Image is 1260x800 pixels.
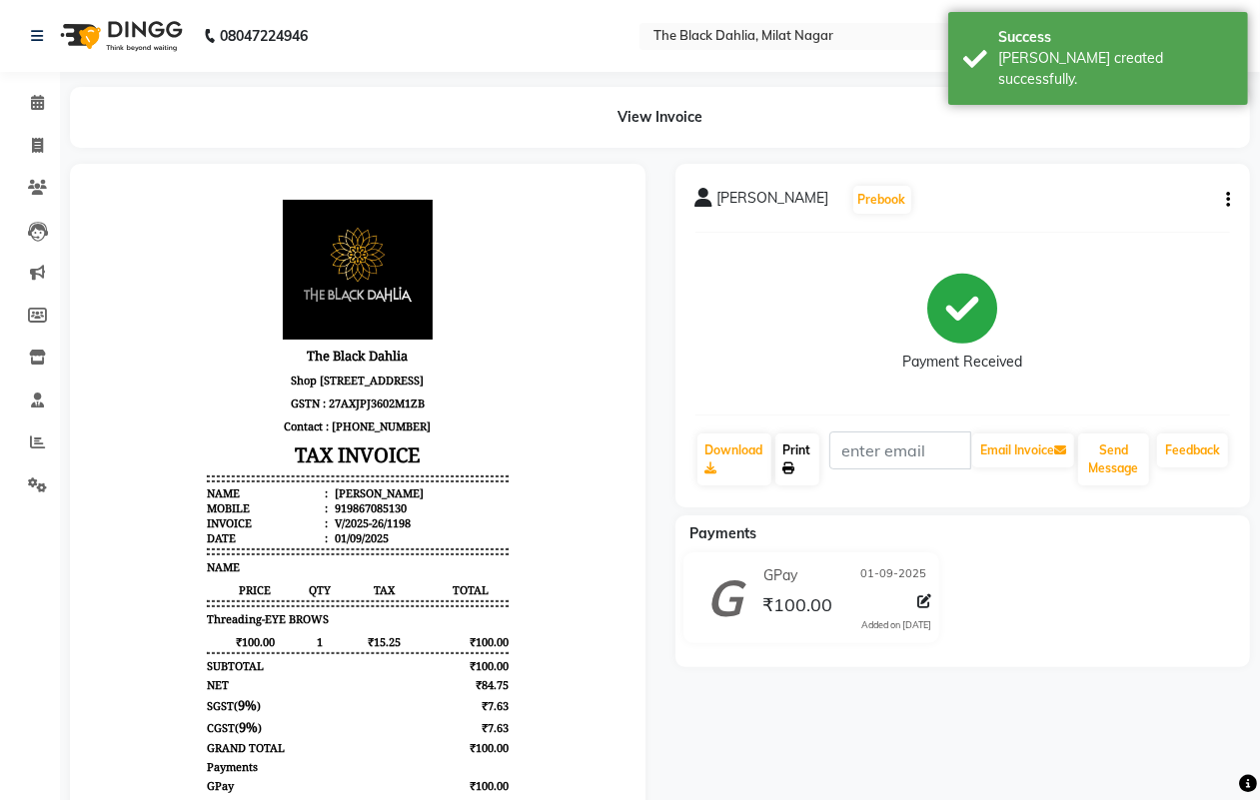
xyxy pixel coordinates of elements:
div: NET [117,493,139,508]
div: ₹100.00 [341,474,420,489]
div: Success [998,27,1233,48]
span: ₹15.25 [246,450,343,465]
span: 9% [148,512,167,530]
div: Payment Received [902,353,1022,374]
a: Download [697,433,771,485]
p: Please visit again ! [117,645,419,660]
div: ( ) [117,512,171,530]
img: file_1682513134891.jpg [193,16,343,156]
span: PRICE [117,399,214,413]
div: Mobile [117,317,238,332]
div: ₹100.00 [341,556,420,571]
a: Print [775,433,819,485]
span: ₹100.00 [117,450,214,465]
span: 01-09-2025 [860,565,926,586]
div: ₹84.75 [341,493,420,508]
span: Payments [690,524,757,542]
span: 9% [149,534,168,552]
div: 919867085130 [241,317,317,332]
span: GPay [117,594,144,609]
span: CGST [117,536,145,551]
span: : [235,317,238,332]
button: Send Message [1078,433,1149,485]
span: : [235,347,238,362]
span: TOTAL [343,399,419,413]
div: GRAND TOTAL [117,556,195,571]
span: 1 [214,450,246,465]
div: ₹100.00 [341,594,420,609]
input: enter email [829,431,971,469]
span: : [235,302,238,317]
p: GSTN : 27AXJPJ3602M1ZB [117,208,419,231]
div: 01/09/2025 [241,347,299,362]
span: [PERSON_NAME] [717,188,829,216]
div: Paid [117,613,141,628]
span: QTY [214,399,246,413]
img: logo [51,8,188,64]
span: : [235,332,238,347]
div: Date [117,347,238,362]
div: ₹100.00 [341,613,420,628]
div: SUBTOTAL [117,474,174,489]
span: Millat Nagar [249,660,313,675]
p: Shop [STREET_ADDRESS] [117,185,419,208]
span: ₹100.00 [343,450,419,465]
span: TAX [246,399,343,413]
div: Added on [DATE] [861,618,931,632]
div: ( ) [117,534,172,552]
button: Email Invoice [972,433,1074,467]
div: Bill created successfully. [998,48,1233,90]
span: Threading-EYE BROWS [117,427,239,442]
span: SGST [117,514,144,529]
span: ₹100.00 [762,593,832,621]
div: Invoice [117,332,238,347]
div: ₹7.63 [341,534,420,552]
h3: The Black Dahlia [117,159,419,185]
div: [PERSON_NAME] [241,302,334,317]
div: Name [117,302,238,317]
span: NAME [117,376,150,391]
div: Payments [117,575,168,590]
div: V/2025-26/1198 [241,332,321,347]
a: Feedback [1157,433,1228,467]
span: GPay [763,565,797,586]
h3: TAX INVOICE [117,254,419,289]
div: ₹7.63 [341,512,420,530]
div: Generated By : at [DATE] [117,660,419,675]
p: Contact : [PHONE_NUMBER] [117,231,419,254]
div: View Invoice [70,87,1250,148]
b: 08047224946 [220,8,308,64]
button: Prebook [853,186,911,214]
